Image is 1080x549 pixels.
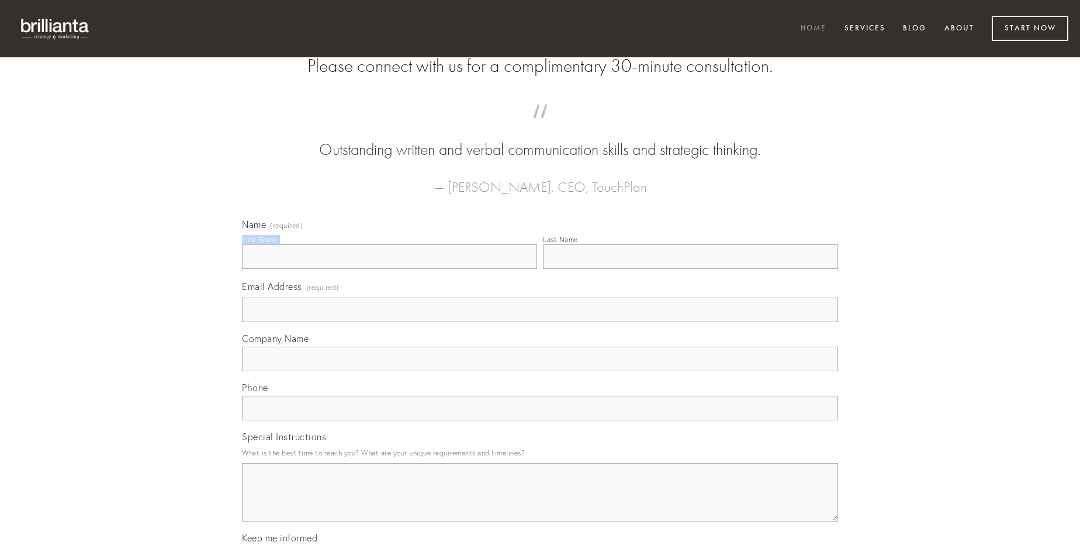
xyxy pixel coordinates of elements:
[242,431,326,443] span: Special Instructions
[793,19,834,39] a: Home
[837,19,893,39] a: Services
[270,222,303,229] span: (required)
[543,235,578,244] div: Last Name
[242,219,266,230] span: Name
[895,19,934,39] a: Blog
[261,161,819,199] figcaption: — [PERSON_NAME], CEO, TouchPlan
[306,279,339,295] span: (required)
[242,333,309,344] span: Company Name
[242,445,838,461] p: What is the best time to reach you? What are your unique requirements and timelines?
[242,281,302,292] span: Email Address
[242,235,278,244] div: First Name
[261,116,819,139] span: “
[12,12,99,46] img: brillianta - research, strategy, marketing
[261,116,819,161] blockquote: Outstanding written and verbal communication skills and strategic thinking.
[242,532,317,544] span: Keep me informed
[242,55,838,77] h2: Please connect with us for a complimentary 30-minute consultation.
[937,19,982,39] a: About
[992,16,1068,41] a: Start Now
[242,382,268,393] span: Phone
